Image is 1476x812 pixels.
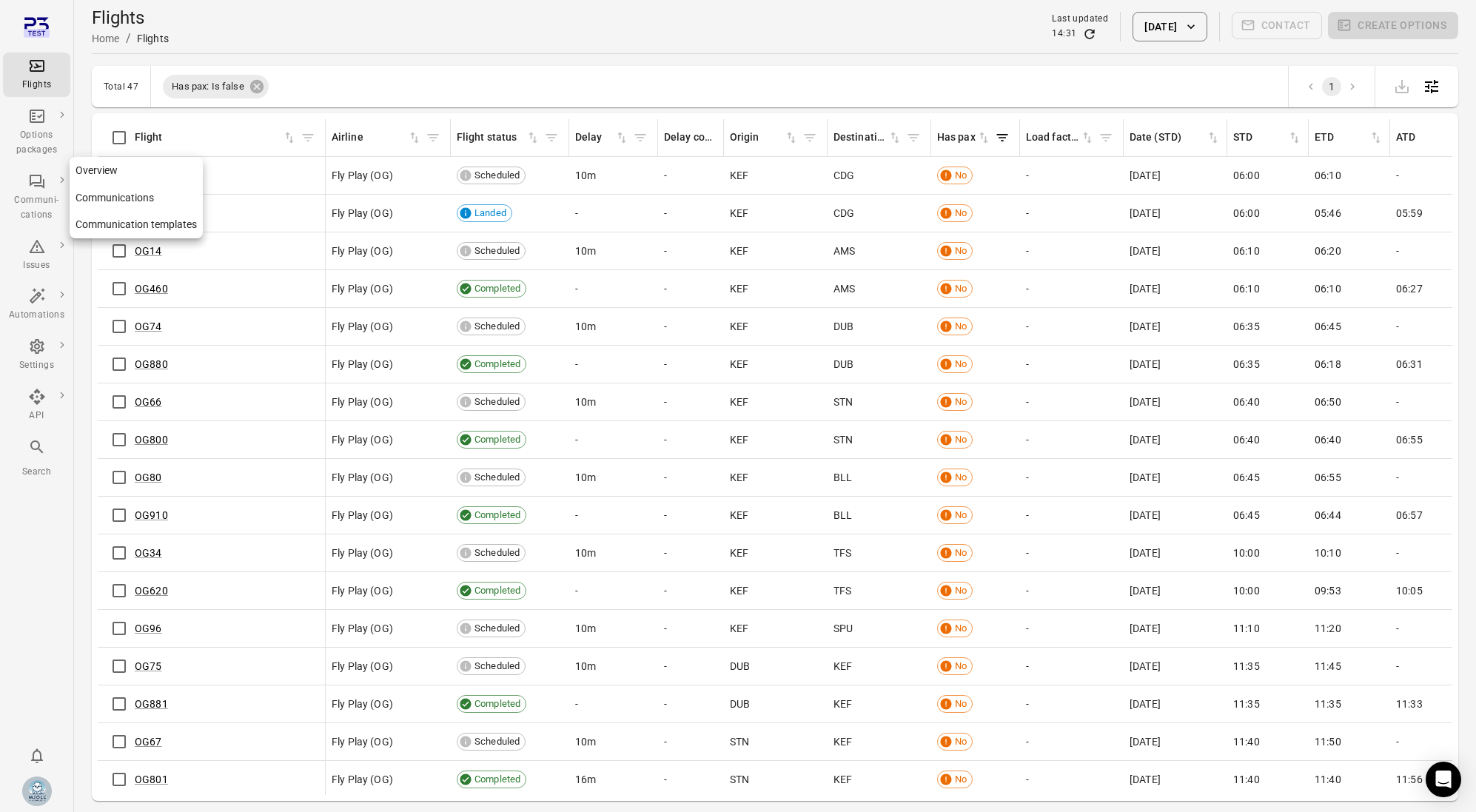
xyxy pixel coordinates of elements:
[575,583,652,598] div: -
[730,130,784,146] div: Origin
[1396,168,1466,183] div: -
[833,319,853,334] span: DUB
[1026,130,1095,146] div: Sort by load factor in ascending order
[469,395,525,409] span: Scheduled
[950,244,972,258] span: No
[833,659,852,674] span: KEF
[950,281,972,296] span: No
[1026,508,1118,523] div: -
[1396,772,1423,787] span: 11:56
[126,30,131,47] li: /
[332,583,393,598] span: Fly Play (OG)
[1130,659,1161,674] span: [DATE]
[469,583,526,598] span: Completed
[1315,546,1341,560] span: 10:10
[575,508,652,523] div: -
[664,281,718,296] div: -
[1130,734,1161,749] span: [DATE]
[1052,12,1108,27] div: Last updated
[1315,319,1341,334] span: 06:45
[664,395,718,409] div: -
[833,772,852,787] span: KEF
[1315,659,1341,674] span: 11:45
[730,508,748,523] span: KEF
[1233,583,1260,598] span: 10:00
[950,470,972,485] span: No
[833,206,854,221] span: CDG
[1396,546,1466,560] div: -
[1130,470,1161,485] span: [DATE]
[332,432,393,447] span: Fly Play (OG)
[1396,130,1450,146] div: ATD
[1233,319,1260,334] span: 06:35
[833,470,852,485] span: BLL
[664,319,718,334] div: -
[833,395,853,409] span: STN
[1130,621,1161,636] span: [DATE]
[1095,127,1117,149] button: Filter by load factor
[1315,395,1341,409] span: 06:50
[1026,546,1118,560] div: -
[135,774,168,785] a: OG801
[629,127,651,149] button: Filter by delay
[332,546,393,560] span: Fly Play (OG)
[1026,772,1118,787] div: -
[135,321,162,332] a: OG74
[92,30,169,47] nav: Breadcrumbs
[1026,281,1118,296] div: -
[1233,659,1260,674] span: 11:35
[1026,244,1118,258] div: -
[1396,697,1423,711] span: 11:33
[664,621,718,636] div: -
[135,509,168,521] a: OG910
[833,130,902,146] div: Sort by destination in ascending order
[1026,470,1118,485] div: -
[1026,734,1118,749] div: -
[664,206,718,221] div: -
[332,697,393,711] span: Fly Play (OG)
[1026,130,1080,146] div: Load factor
[833,244,855,258] span: AMS
[135,698,168,710] a: OG881
[664,470,718,485] div: -
[92,33,120,44] a: Home
[730,734,749,749] span: STN
[332,734,393,749] span: Fly Play (OG)
[1026,395,1118,409] div: -
[1396,734,1466,749] div: -
[1315,168,1341,183] span: 06:10
[332,772,393,787] span: Fly Play (OG)
[575,546,596,560] span: 10m
[1233,432,1260,447] span: 06:40
[469,772,526,787] span: Completed
[1052,27,1076,41] div: 14:31
[469,319,525,334] span: Scheduled
[135,547,162,559] a: OG34
[469,281,526,296] span: Completed
[730,281,748,296] span: KEF
[575,697,652,711] div: -
[833,357,853,372] span: DUB
[1130,508,1161,523] span: [DATE]
[1233,470,1260,485] span: 06:45
[730,168,748,183] span: KEF
[70,211,203,238] a: Communication templates
[1233,130,1287,146] div: STD
[950,168,972,183] span: No
[22,776,52,806] img: Mjoll-Airways-Logo.webp
[422,127,444,149] button: Filter by airline
[1133,12,1207,41] button: [DATE]
[332,319,393,334] span: Fly Play (OG)
[332,470,393,485] span: Fly Play (OG)
[950,357,972,372] span: No
[1232,12,1323,41] span: Please make a selection to create communications
[1233,621,1260,636] span: 11:10
[730,130,799,146] div: Sort by origin in ascending order
[469,244,525,258] span: Scheduled
[1315,470,1341,485] span: 06:55
[1026,357,1118,372] div: -
[1315,697,1341,711] span: 11:35
[950,772,972,787] span: No
[469,206,511,221] span: Landed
